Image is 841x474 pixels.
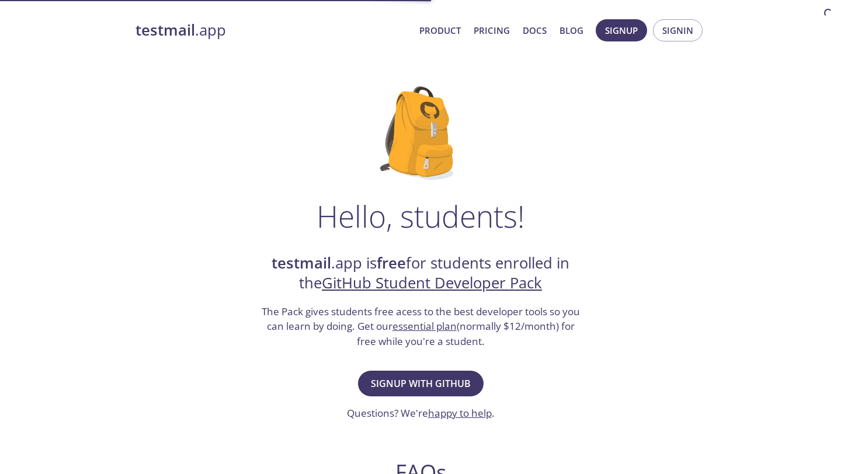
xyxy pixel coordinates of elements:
a: Docs [523,23,547,38]
a: testmail.app [135,20,410,40]
a: essential plan [392,319,457,333]
img: github-student-backpack.png [380,86,461,180]
strong: testmail [272,253,331,273]
span: Signin [662,23,693,38]
span: Signup with GitHub [371,375,471,392]
h3: Questions? We're . [347,406,495,421]
strong: testmail [135,20,195,40]
a: Blog [559,23,583,38]
h2: .app is for students enrolled in the [260,253,581,294]
span: Signup [605,23,638,38]
a: happy to help [428,406,492,420]
button: Signup [596,19,647,41]
h3: The Pack gives students free acess to the best developer tools so you can learn by doing. Get our... [260,304,581,349]
a: Product [419,23,461,38]
button: Signin [653,19,703,41]
a: Pricing [474,23,510,38]
h1: Hello, students! [317,198,524,233]
button: Signup with GitHub [358,371,484,396]
strong: free [377,253,406,273]
a: GitHub Student Developer Pack [322,273,542,293]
